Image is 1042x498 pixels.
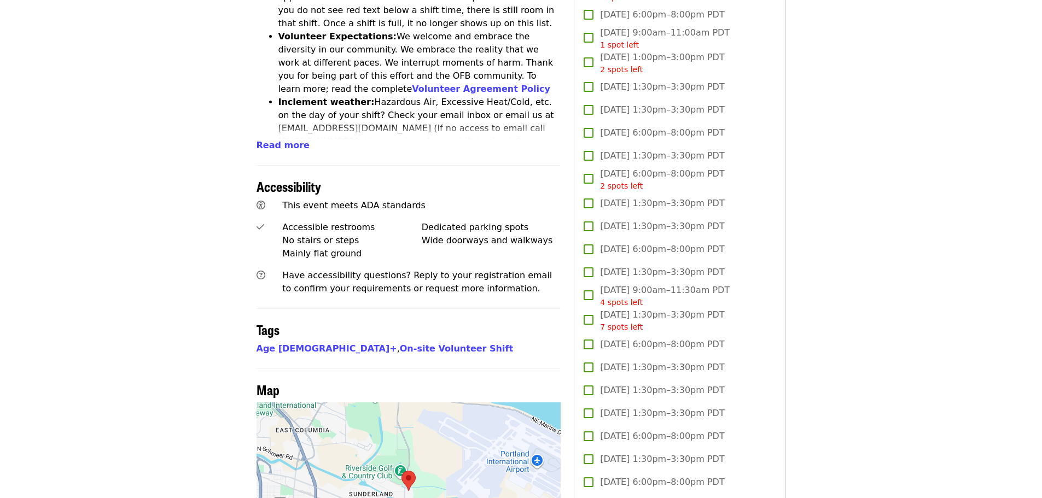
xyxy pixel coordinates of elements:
[600,338,724,351] span: [DATE] 6:00pm–8:00pm PDT
[257,320,280,339] span: Tags
[257,343,400,354] span: ,
[600,323,643,331] span: 7 spots left
[600,243,724,256] span: [DATE] 6:00pm–8:00pm PDT
[422,234,561,247] div: Wide doorways and walkways
[278,96,561,161] li: Hazardous Air, Excessive Heat/Cold, etc. on the day of your shift? Check your email inbox or emai...
[600,126,724,139] span: [DATE] 6:00pm–8:00pm PDT
[600,476,724,489] span: [DATE] 6:00pm–8:00pm PDT
[257,140,310,150] span: Read more
[278,30,561,96] li: We welcome and embrace the diversity in our community. We embrace the reality that we work at dif...
[282,270,552,294] span: Have accessibility questions? Reply to your registration email to confirm your requirements or re...
[600,80,724,93] span: [DATE] 1:30pm–3:30pm PDT
[600,430,724,443] span: [DATE] 6:00pm–8:00pm PDT
[257,270,265,280] i: question-circle icon
[600,407,724,420] span: [DATE] 1:30pm–3:30pm PDT
[600,197,724,210] span: [DATE] 1:30pm–3:30pm PDT
[600,149,724,162] span: [DATE] 1:30pm–3:30pm PDT
[257,200,265,210] i: universal-access icon
[600,65,643,74] span: 2 spots left
[600,51,724,75] span: [DATE] 1:00pm–3:00pm PDT
[282,200,426,210] span: This event meets ADA standards
[600,181,643,190] span: 2 spots left
[600,384,724,397] span: [DATE] 1:30pm–3:30pm PDT
[600,284,730,308] span: [DATE] 9:00am–11:30am PDT
[257,343,397,354] a: Age [DEMOGRAPHIC_DATA]+
[422,221,561,234] div: Dedicated parking spots
[282,234,422,247] div: No stairs or steps
[257,380,280,399] span: Map
[600,40,639,49] span: 1 spot left
[600,220,724,233] span: [DATE] 1:30pm–3:30pm PDT
[257,222,264,232] i: check icon
[282,221,422,234] div: Accessible restrooms
[600,8,724,21] span: [DATE] 6:00pm–8:00pm PDT
[600,266,724,279] span: [DATE] 1:30pm–3:30pm PDT
[257,139,310,152] button: Read more
[600,26,730,51] span: [DATE] 9:00am–11:00am PDT
[600,103,724,116] span: [DATE] 1:30pm–3:30pm PDT
[600,361,724,374] span: [DATE] 1:30pm–3:30pm PDT
[600,298,643,307] span: 4 spots left
[600,167,724,192] span: [DATE] 6:00pm–8:00pm PDT
[278,97,375,107] strong: Inclement weather:
[278,31,397,42] strong: Volunteer Expectations:
[600,308,724,333] span: [DATE] 1:30pm–3:30pm PDT
[400,343,513,354] a: On-site Volunteer Shift
[282,247,422,260] div: Mainly flat ground
[600,453,724,466] span: [DATE] 1:30pm–3:30pm PDT
[412,84,550,94] a: Volunteer Agreement Policy
[257,177,321,196] span: Accessibility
